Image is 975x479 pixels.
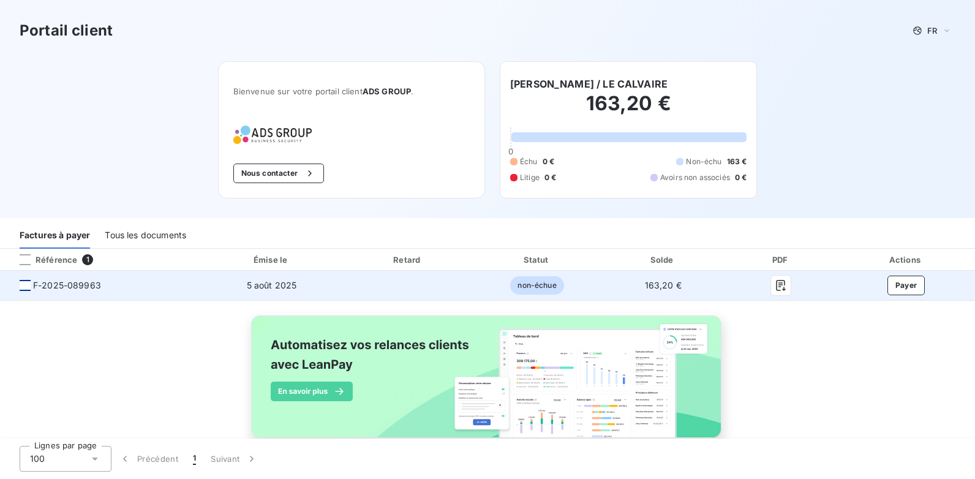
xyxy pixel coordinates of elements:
button: Suivant [203,446,265,472]
div: Référence [10,254,77,265]
div: Émise le [203,254,340,266]
button: 1 [186,446,203,472]
div: Factures à payer [20,223,90,249]
div: Retard [345,254,471,266]
h2: 163,20 € [510,91,747,128]
button: Précédent [111,446,186,472]
h6: [PERSON_NAME] / LE CALVAIRE [510,77,668,91]
button: Payer [887,276,925,295]
div: Solde [603,254,723,266]
span: 0 € [543,156,554,167]
img: Company logo [233,126,312,144]
div: Actions [840,254,973,266]
span: non-échue [510,276,563,295]
span: 100 [30,453,45,465]
h3: Portail client [20,20,113,42]
span: F-2025-089963 [33,279,101,292]
div: PDF [728,254,835,266]
span: 1 [82,254,93,265]
img: banner [240,308,735,459]
span: 5 août 2025 [247,280,297,290]
div: Statut [476,254,598,266]
span: Avoirs non associés [660,172,730,183]
span: 0 € [544,172,556,183]
span: 0 € [735,172,747,183]
span: Non-échu [686,156,721,167]
span: 163,20 € [645,280,682,290]
span: Échu [520,156,538,167]
span: Bienvenue sur votre portail client . [233,86,470,96]
div: Tous les documents [105,223,186,249]
span: ADS GROUP [363,86,411,96]
span: Litige [520,172,540,183]
button: Nous contacter [233,164,324,183]
span: 163 € [727,156,747,167]
span: FR [927,26,937,36]
span: 1 [193,453,196,465]
span: 0 [508,146,513,156]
